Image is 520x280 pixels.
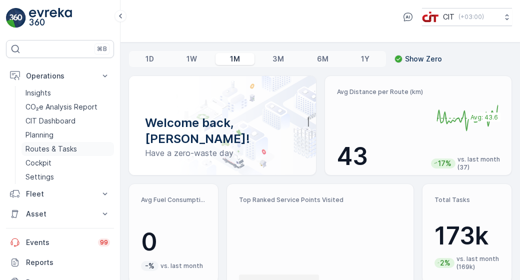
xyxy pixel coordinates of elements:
a: Settings [21,170,114,184]
a: CIT Dashboard [21,114,114,128]
p: CIT Dashboard [25,116,75,126]
img: logo_light-DOdMpM7g.png [29,8,72,28]
p: Welcome back, [PERSON_NAME]! [145,115,300,147]
a: Routes & Tasks [21,142,114,156]
p: 1W [186,54,197,64]
p: 6M [317,54,328,64]
p: Cockpit [25,158,51,168]
p: 99 [100,238,108,246]
button: CIT(+03:00) [422,8,512,26]
p: 43 [337,141,423,171]
a: Cockpit [21,156,114,170]
p: Show Zero [405,54,442,64]
a: Events99 [6,232,114,252]
p: 3M [272,54,284,64]
p: Routes & Tasks [25,144,77,154]
button: Operations [6,66,114,86]
p: Insights [25,88,51,98]
p: 1M [230,54,240,64]
img: cit-logo_pOk6rL0.png [422,11,439,22]
p: vs. last month (37) [457,155,502,171]
p: vs. last month [160,262,203,270]
p: Reports [26,257,110,267]
p: vs. last month (169k) [456,255,499,271]
p: 173k [434,221,499,251]
p: 1D [145,54,154,64]
p: Fleet [26,189,94,199]
p: 0 [141,227,206,257]
img: logo [6,8,26,28]
p: ⌘B [97,45,107,53]
p: -% [144,261,155,271]
button: Asset [6,204,114,224]
a: Reports [6,252,114,272]
a: Planning [21,128,114,142]
p: CIT [443,12,454,22]
a: Insights [21,86,114,100]
p: 1Y [361,54,369,64]
p: Events [26,237,92,247]
a: CO₂e Analysis Report [21,100,114,114]
p: Top Ranked Service Points Visited [239,196,402,204]
p: Settings [25,172,54,182]
button: Fleet [6,184,114,204]
p: CO₂e Analysis Report [25,102,97,112]
p: Operations [26,71,94,81]
p: Asset [26,209,94,219]
p: 17% [437,158,452,168]
p: Total Tasks [434,196,499,204]
p: Avg Distance per Route (km) [337,88,423,96]
p: Planning [25,130,53,140]
p: 2% [439,258,451,268]
p: ( +03:00 ) [458,13,484,21]
p: Have a zero-waste day [145,147,300,159]
p: Avg Fuel Consumption per Route (lt) [141,196,206,204]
